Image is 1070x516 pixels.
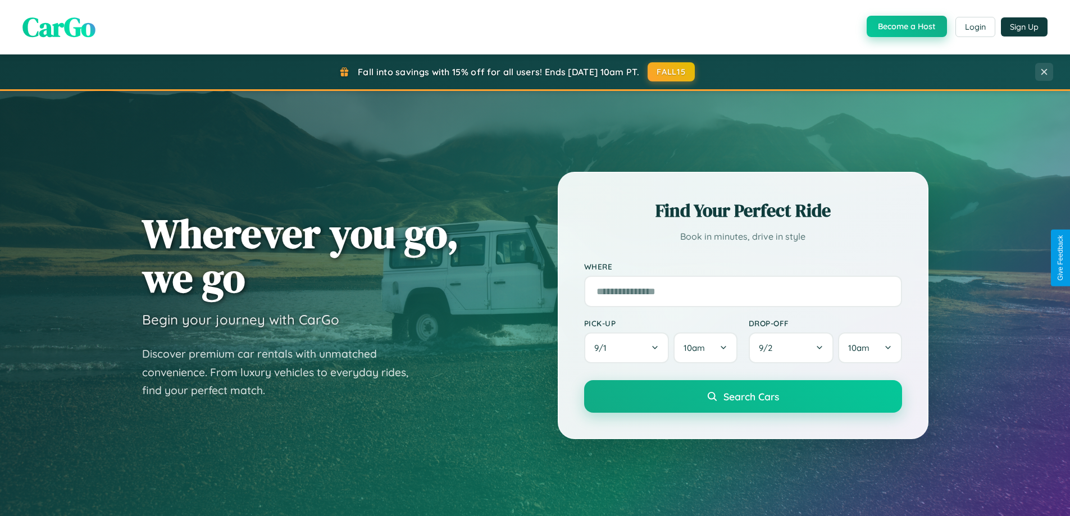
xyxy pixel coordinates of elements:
[848,343,869,353] span: 10am
[584,380,902,413] button: Search Cars
[1001,17,1048,36] button: Sign Up
[142,345,423,400] p: Discover premium car rentals with unmatched convenience. From luxury vehicles to everyday rides, ...
[584,262,902,271] label: Where
[723,390,779,403] span: Search Cars
[955,17,995,37] button: Login
[673,332,737,363] button: 10am
[749,332,834,363] button: 9/2
[838,332,901,363] button: 10am
[867,16,947,37] button: Become a Host
[684,343,705,353] span: 10am
[648,62,695,81] button: FALL15
[584,318,737,328] label: Pick-up
[594,343,612,353] span: 9 / 1
[142,211,459,300] h1: Wherever you go, we go
[584,198,902,223] h2: Find Your Perfect Ride
[584,229,902,245] p: Book in minutes, drive in style
[749,318,902,328] label: Drop-off
[142,311,339,328] h3: Begin your journey with CarGo
[759,343,778,353] span: 9 / 2
[1057,235,1064,281] div: Give Feedback
[358,66,639,77] span: Fall into savings with 15% off for all users! Ends [DATE] 10am PT.
[584,332,670,363] button: 9/1
[22,8,95,45] span: CarGo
